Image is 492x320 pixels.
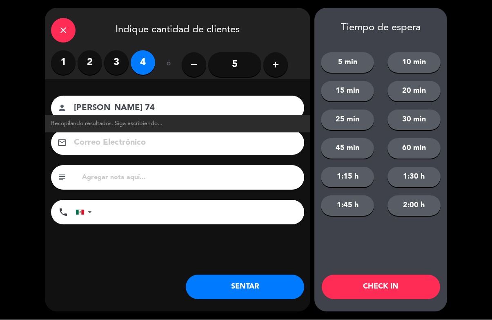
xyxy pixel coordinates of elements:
input: Nombre del cliente [73,101,294,116]
i: person [57,103,67,113]
button: SENTAR [186,275,304,300]
i: add [271,60,281,70]
button: remove [182,53,206,77]
div: Tiempo de espera [314,22,447,34]
button: 1:30 h [387,167,441,188]
i: close [58,26,68,36]
button: 2:00 h [387,196,441,216]
span: Recopilando resultados. Siga escribiendo... [51,119,163,129]
button: 1:15 h [321,167,374,188]
button: add [263,53,288,77]
i: phone [58,208,68,217]
i: remove [189,60,199,70]
div: ó [155,51,182,79]
button: 10 min [387,53,441,73]
label: 3 [104,51,129,75]
label: 1 [51,51,76,75]
button: 15 min [321,81,374,102]
button: 1:45 h [321,196,374,216]
button: 25 min [321,110,374,130]
label: 4 [131,51,155,75]
button: 60 min [387,139,441,159]
div: Indique cantidad de clientes [45,8,310,51]
button: 5 min [321,53,374,73]
input: Agregar nota aquí... [81,172,298,183]
i: email [57,138,67,148]
button: CHECK IN [322,275,440,300]
button: 45 min [321,139,374,159]
button: 30 min [387,110,441,130]
input: Correo Electrónico [73,136,294,150]
div: Mexico (México): +52 [76,201,95,224]
button: 20 min [387,81,441,102]
i: subject [57,173,67,183]
label: 2 [78,51,102,75]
